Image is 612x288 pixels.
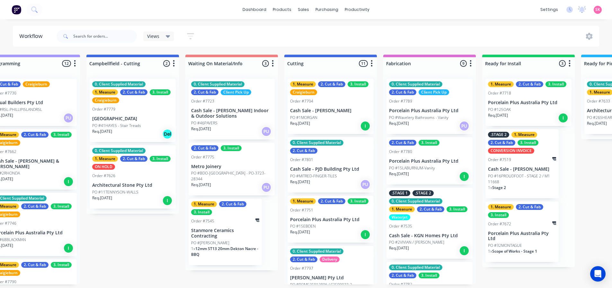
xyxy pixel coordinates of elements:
[360,230,370,240] div: I
[261,126,271,137] div: PU
[191,164,272,169] p: Metro Joinery
[191,240,229,246] p: PO #[PERSON_NAME]
[290,140,343,146] div: 0. Client Supplied Material
[92,173,115,179] div: Order #7626
[290,166,371,172] p: Cash Sale - PJD Building Pty Ltd
[386,137,473,184] div: 2. Cut & Fab3. InstallOrder #7780Porcelain Plus Australia Pty LtdPO #15LABURNUM-VanityReq.[DATE]I
[389,98,412,104] div: Order #7789
[518,140,538,146] div: 3. Install
[488,243,522,248] p: PO #32MONTAGUE
[488,248,492,254] span: 1 x
[290,275,371,281] p: [PERSON_NAME] Pty Ltd
[488,231,556,242] p: Porcelain Plus Australia Pty Ltd
[485,129,559,198] div: .STAGE 21. Measure2. Cut & Fab3. InstallCONVERSION INVOICEOrder #7519Cash Sale - [PERSON_NAME]PO ...
[590,266,606,282] div: Open Intercom Messenger
[488,81,514,87] div: 1. Measure
[290,217,371,222] p: Porcelain Plus Australia Pty Ltd
[389,115,448,121] p: PO #Wavelery Bathrooms - Vanity
[21,203,49,209] div: 2. Cut & Fab
[488,148,534,154] div: CONVERSION INVOICE
[389,233,470,239] p: Cash Sale - KGN Homes Pty Ltd
[389,89,416,95] div: 2. Cut & Fab
[488,166,556,172] p: Cash Sale - [PERSON_NAME]
[290,207,313,213] div: Order #7751
[516,81,543,87] div: 2. Cut & Fab
[21,262,49,268] div: 2. Cut & Fab
[191,218,214,224] div: Order #7545
[488,157,511,163] div: Order #7519
[290,121,310,126] p: Req. [DATE]
[290,229,310,235] p: Req. [DATE]
[191,246,258,257] span: 12mm ST13 20mm Dekton Nacre - BBQ
[389,108,470,113] p: Porcelain Plus Australia Pty Ltd
[150,156,171,162] div: 3. Install
[191,201,217,207] div: 1. Measure
[389,198,442,204] div: 0. Client Supplied Material
[492,248,537,254] span: Scope of Works - Stage 1
[488,221,511,227] div: Order #7672
[488,204,514,210] div: 1. Measure
[341,5,373,14] div: productivity
[488,113,508,118] p: Req. [DATE]
[189,199,262,265] div: 1. Measure2. Cut & Fab3. InstallOrder #7545Stanmore Ceramics ContractingPO #[PERSON_NAME]1x12mm S...
[92,97,119,103] div: Craigieburn
[290,89,317,95] div: Craigieburn
[419,140,439,146] div: 3. Install
[389,158,470,164] p: Porcelain Plus Australia Pty Ltd
[290,81,316,87] div: 1. Measure
[191,170,272,182] p: PO #BDO-[GEOGRAPHIC_DATA] - PO-3723-28344
[191,209,212,215] div: 3. Install
[290,282,352,288] p: PO #POMS25012896 / C2500033-2
[51,132,72,138] div: 3. Install
[389,81,442,87] div: 0. Client Supplied Material
[191,145,218,151] div: 2. Cut & Fab
[447,206,467,212] div: 3. Install
[270,5,295,14] div: products
[51,262,72,268] div: 3. Install
[189,79,275,139] div: 0. Client Supplied Material2. Cut & FabClient Pick UpOrder #7723Cash Sale - [PERSON_NAME] Indoor ...
[63,243,74,253] div: I
[389,282,412,287] div: Order #7782
[261,182,271,193] div: PU
[147,33,159,40] span: Views
[558,113,568,123] div: I
[92,81,146,87] div: 0. Client Supplied Material
[318,81,345,87] div: 2. Cut & Fab
[150,89,171,95] div: 3. Install
[412,190,434,196] div: .STAGE 2
[545,81,566,87] div: 3. Install
[191,126,211,132] p: Req. [DATE]
[488,132,509,138] div: .STAGE 2
[23,81,50,87] div: Craigieburn
[459,246,469,256] div: I
[488,140,515,146] div: 2. Cut & Fab
[485,79,572,126] div: 1. Measure2. Cut & Fab3. InstallOrder #7718Porcelain Plus Australia Pty LtdPO #125OAKReq.[DATE]I
[288,137,374,193] div: 0. Client Supplied Material2. Cut & FabOrder #7801Cash Sale - PJD Building Pty LtdPO #MITRED-FING...
[389,214,410,220] div: Waterjet
[92,123,141,129] p: PO #41HAYES - Stair Treads
[290,248,343,254] div: 0. Client Supplied Material
[389,149,412,155] div: Order #7780
[348,198,368,204] div: 3. Install
[191,228,259,239] p: Stanmore Ceramics Contracting
[90,79,176,142] div: 0. Client Supplied Material1. Measure2. Cut & Fab3. InstallCraigieburnOrder #7779[GEOGRAPHIC_DATA...
[419,273,439,278] div: 3. Install
[587,121,607,126] p: Req. [DATE]
[189,143,275,196] div: 2. Cut & Fab3. InstallOrder #7775Metro JoineryPO #BDO-[GEOGRAPHIC_DATA] - PO-3723-28344Req.[DATE]PU
[92,106,115,112] div: Order #7779
[492,185,506,190] span: Stage 2
[290,179,310,185] p: Req. [DATE]
[290,256,317,262] div: 2. Cut & Fab
[488,100,569,105] p: Porcelain Plus Australia Pty Ltd
[191,182,211,188] p: Req. [DATE]
[290,157,313,163] div: Order #7801
[488,90,511,96] div: Order #7718
[290,265,313,271] div: Order #7797
[360,121,370,131] div: I
[389,165,435,171] p: PO #15LABURNUM-Vanity
[389,140,416,146] div: 2. Cut & Fab
[120,156,147,162] div: 2. Cut & Fab
[162,195,173,206] div: I
[511,132,537,138] div: 1. Measure
[348,81,368,87] div: 3. Install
